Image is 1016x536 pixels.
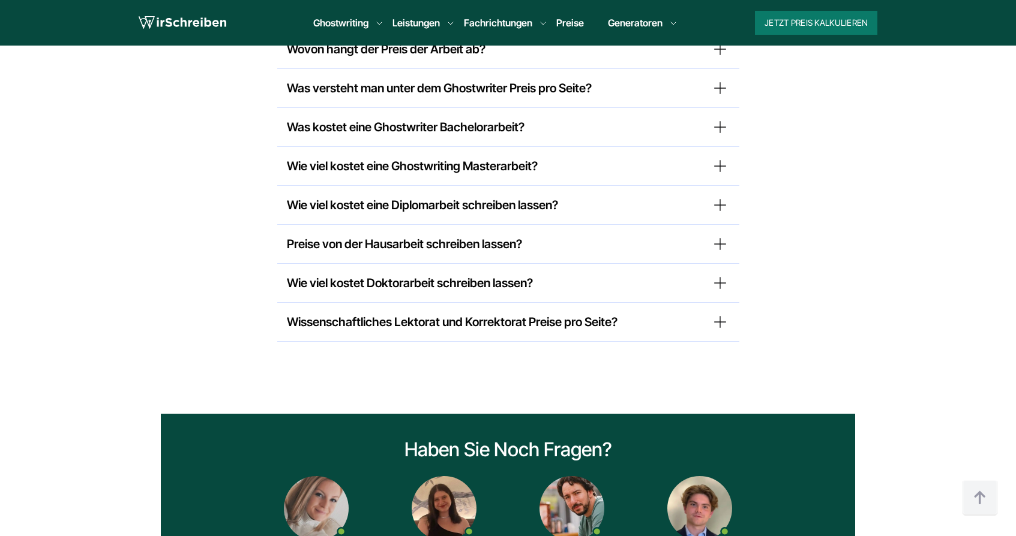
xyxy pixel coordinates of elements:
[185,438,831,462] div: Haben Sie noch Fragen?
[556,17,584,29] a: Preise
[139,14,226,32] img: logo wirschreiben
[608,16,663,30] a: Generatoren
[962,480,998,516] img: button top
[755,11,877,35] button: Jetzt Preis kalkulieren
[313,16,368,30] a: Ghostwriting
[287,118,730,137] summary: Was kostet eine Ghostwriter Bachelorarbeit?
[287,234,730,254] summary: Preise von der Hausarbeit schreiben lassen?
[287,273,730,293] summary: Wie viel kostet Doktorarbeit schreiben lassen?
[287,40,730,59] summary: Wovon hängt der Preis der Arbeit ab?
[287,156,730,176] summary: Wie viel kostet eine Ghostwriting Masterarbeit?
[287,312,730,332] summary: Wissenschaftliches Lektorat und Korrektorat Preise pro Seite?
[287,79,730,98] summary: Was versteht man unter dem Ghostwriter Preis pro Seite?
[464,16,532,30] a: Fachrichtungen
[392,16,440,30] a: Leistungen
[287,195,730,215] summary: Wie viel kostet eine Diplomarbeit schreiben lassen?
